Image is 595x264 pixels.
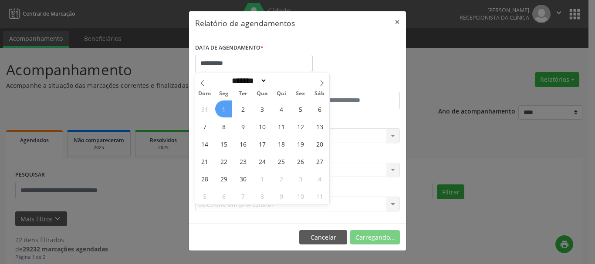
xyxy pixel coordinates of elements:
[292,153,309,170] span: Setembro 26, 2025
[196,187,213,204] span: Outubro 5, 2025
[273,135,290,152] span: Setembro 18, 2025
[273,100,290,117] span: Setembro 4, 2025
[196,153,213,170] span: Setembro 21, 2025
[195,91,214,97] span: Dom
[233,91,253,97] span: Ter
[291,91,310,97] span: Sex
[234,135,251,152] span: Setembro 16, 2025
[234,100,251,117] span: Setembro 2, 2025
[214,91,233,97] span: Seg
[234,187,251,204] span: Outubro 7, 2025
[195,17,295,29] h5: Relatório de agendamentos
[215,135,232,152] span: Setembro 15, 2025
[195,41,264,55] label: DATA DE AGENDAMENTO
[273,153,290,170] span: Setembro 25, 2025
[215,153,232,170] span: Setembro 22, 2025
[311,170,328,187] span: Outubro 4, 2025
[234,170,251,187] span: Setembro 30, 2025
[215,187,232,204] span: Outubro 6, 2025
[311,135,328,152] span: Setembro 20, 2025
[272,91,291,97] span: Qui
[254,118,270,135] span: Setembro 10, 2025
[311,118,328,135] span: Setembro 13, 2025
[311,153,328,170] span: Setembro 27, 2025
[254,100,270,117] span: Setembro 3, 2025
[196,135,213,152] span: Setembro 14, 2025
[311,100,328,117] span: Setembro 6, 2025
[234,153,251,170] span: Setembro 23, 2025
[267,76,296,85] input: Year
[254,187,270,204] span: Outubro 8, 2025
[350,230,400,245] button: Carregando...
[292,100,309,117] span: Setembro 5, 2025
[292,118,309,135] span: Setembro 12, 2025
[292,170,309,187] span: Outubro 3, 2025
[229,76,267,85] select: Month
[273,187,290,204] span: Outubro 9, 2025
[253,91,272,97] span: Qua
[254,135,270,152] span: Setembro 17, 2025
[196,170,213,187] span: Setembro 28, 2025
[299,230,347,245] button: Cancelar
[310,91,329,97] span: Sáb
[300,78,400,92] label: ATÉ
[254,153,270,170] span: Setembro 24, 2025
[292,187,309,204] span: Outubro 10, 2025
[196,100,213,117] span: Agosto 31, 2025
[215,170,232,187] span: Setembro 29, 2025
[215,118,232,135] span: Setembro 8, 2025
[311,187,328,204] span: Outubro 11, 2025
[196,118,213,135] span: Setembro 7, 2025
[215,100,232,117] span: Setembro 1, 2025
[254,170,270,187] span: Outubro 1, 2025
[292,135,309,152] span: Setembro 19, 2025
[273,170,290,187] span: Outubro 2, 2025
[389,11,406,33] button: Close
[234,118,251,135] span: Setembro 9, 2025
[273,118,290,135] span: Setembro 11, 2025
